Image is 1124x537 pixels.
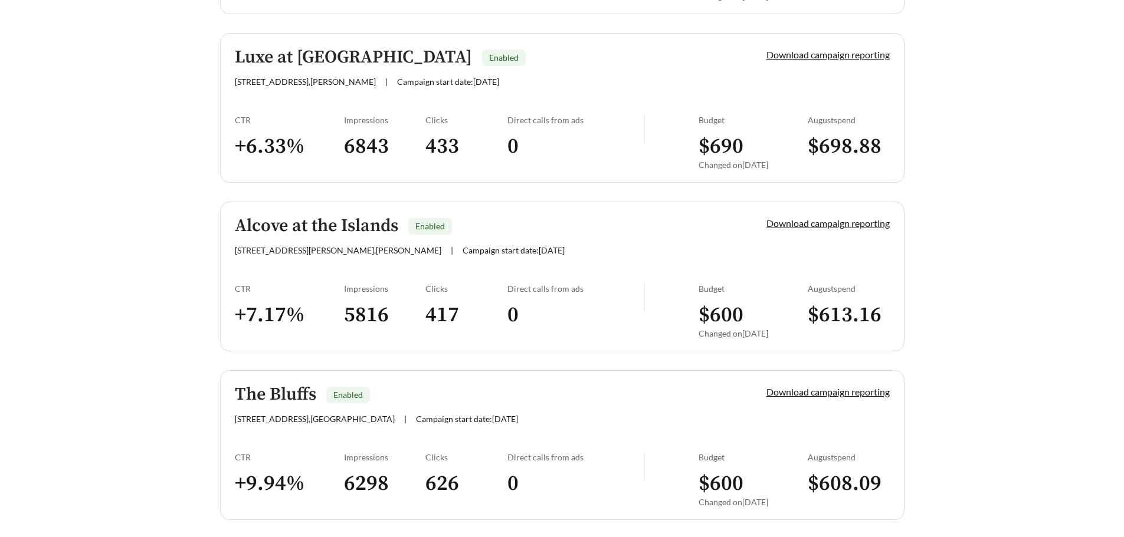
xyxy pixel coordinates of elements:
a: Download campaign reporting [766,49,890,60]
span: Enabled [489,52,519,62]
div: Direct calls from ads [507,115,644,125]
div: Changed on [DATE] [699,497,808,507]
h3: $ 608.09 [808,470,890,497]
span: Enabled [333,390,363,400]
div: Budget [699,452,808,462]
h3: + 7.17 % [235,302,344,328]
h5: The Bluffs [235,385,316,404]
h3: 6298 [344,470,426,497]
h3: $ 690 [699,133,808,160]
div: August spend [808,452,890,462]
a: The BluffsEnabled[STREET_ADDRESS],[GEOGRAPHIC_DATA]|Campaign start date:[DATE]Download campaign r... [220,370,905,520]
div: Impressions [344,284,426,294]
h3: $ 600 [699,470,808,497]
div: August spend [808,284,890,294]
a: Alcove at the IslandsEnabled[STREET_ADDRESS][PERSON_NAME],[PERSON_NAME]|Campaign start date:[DATE... [220,202,905,351]
div: Direct calls from ads [507,284,644,294]
h3: 433 [425,133,507,160]
span: Enabled [415,221,445,231]
span: Campaign start date: [DATE] [416,414,518,424]
span: | [385,77,388,87]
h3: + 9.94 % [235,470,344,497]
span: [STREET_ADDRESS][PERSON_NAME] , [PERSON_NAME] [235,245,441,255]
h3: $ 613.16 [808,302,890,328]
div: CTR [235,452,344,462]
a: Download campaign reporting [766,386,890,397]
span: [STREET_ADDRESS] , [PERSON_NAME] [235,77,376,87]
h5: Alcove at the Islands [235,216,398,236]
h3: 0 [507,302,644,328]
h3: 0 [507,470,644,497]
div: CTR [235,115,344,125]
div: Budget [699,284,808,294]
div: Impressions [344,452,426,462]
span: Campaign start date: [DATE] [463,245,565,255]
h5: Luxe at [GEOGRAPHIC_DATA] [235,48,472,67]
span: | [404,414,407,424]
img: line [644,452,645,480]
span: | [451,245,453,255]
div: CTR [235,284,344,294]
h3: $ 698.88 [808,133,890,160]
h3: 5816 [344,302,426,328]
div: Changed on [DATE] [699,160,808,170]
h3: 6843 [344,133,426,160]
span: [STREET_ADDRESS] , [GEOGRAPHIC_DATA] [235,414,395,424]
div: August spend [808,115,890,125]
h3: $ 600 [699,302,808,328]
a: Download campaign reporting [766,218,890,229]
img: line [644,115,645,143]
div: Clicks [425,115,507,125]
h3: 626 [425,470,507,497]
h3: + 6.33 % [235,133,344,160]
h3: 0 [507,133,644,160]
a: Luxe at [GEOGRAPHIC_DATA]Enabled[STREET_ADDRESS],[PERSON_NAME]|Campaign start date:[DATE]Download... [220,33,905,183]
h3: 417 [425,302,507,328]
span: Campaign start date: [DATE] [397,77,499,87]
img: line [644,284,645,312]
div: Impressions [344,115,426,125]
div: Budget [699,115,808,125]
div: Direct calls from ads [507,452,644,462]
div: Clicks [425,452,507,462]
div: Clicks [425,284,507,294]
div: Changed on [DATE] [699,328,808,338]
